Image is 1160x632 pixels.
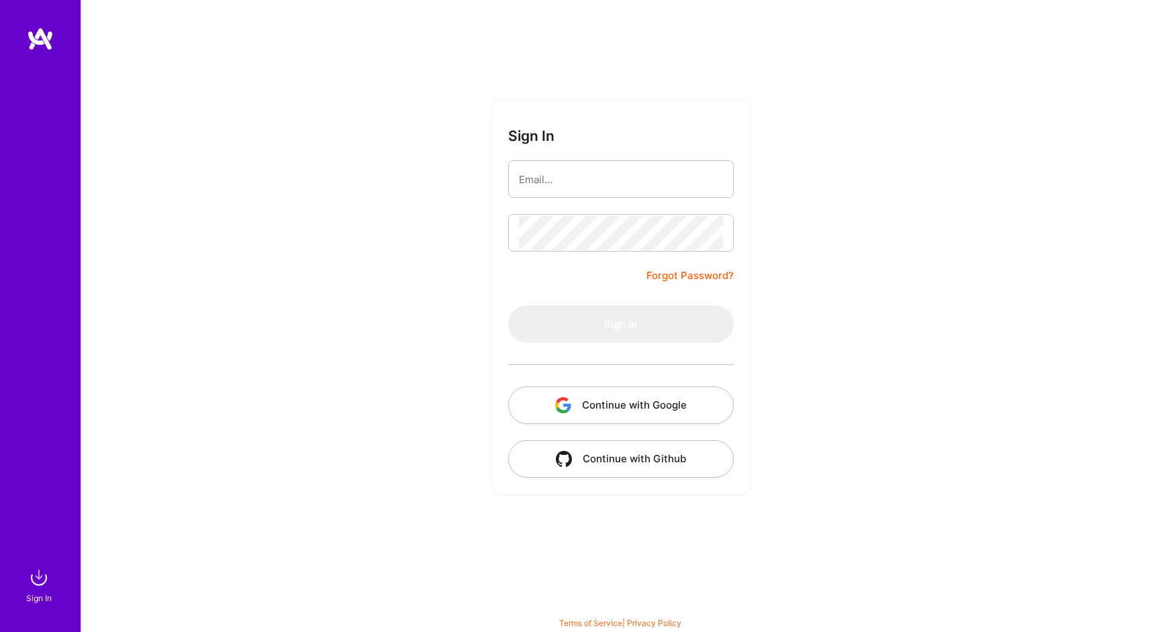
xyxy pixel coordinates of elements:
div: Sign In [26,591,52,605]
button: Continue with Github [508,440,734,478]
div: © 2025 ATeams Inc., All rights reserved. [81,592,1160,625]
button: Continue with Google [508,386,734,424]
button: Sign In [508,305,734,343]
img: icon [556,451,572,467]
a: sign inSign In [28,564,52,605]
img: sign in [26,564,52,591]
span: | [559,618,681,628]
a: Forgot Password? [646,268,734,284]
input: Email... [519,162,723,197]
img: logo [27,27,54,51]
img: icon [555,397,571,413]
h3: Sign In [508,127,554,144]
a: Privacy Policy [627,618,681,628]
a: Terms of Service [559,618,622,628]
